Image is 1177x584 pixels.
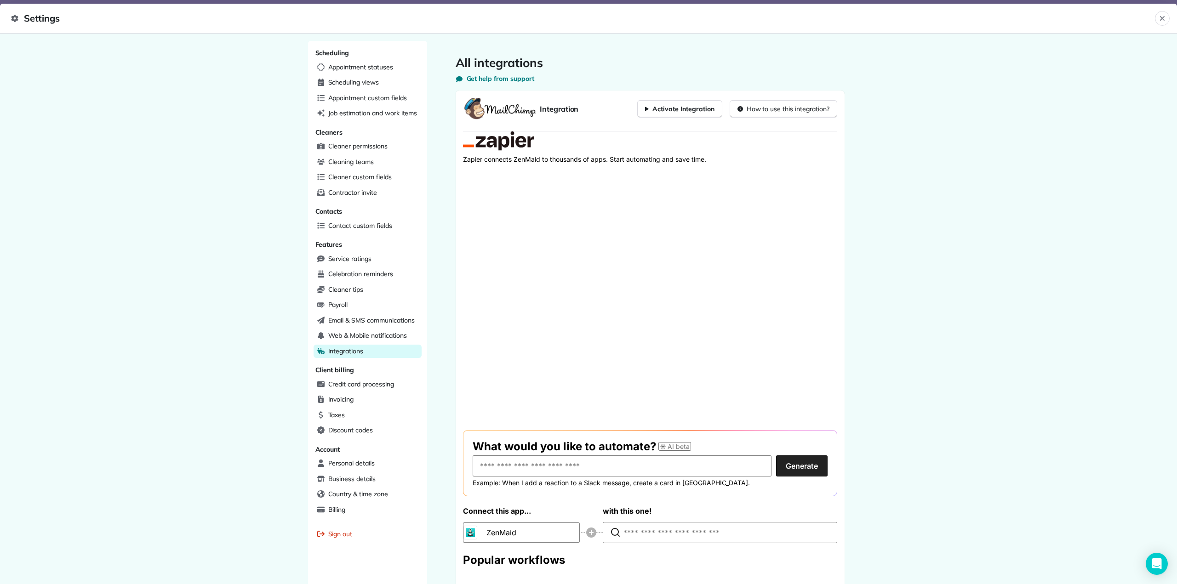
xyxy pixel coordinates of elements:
span: Invoicing [328,395,354,404]
div: Open Intercom Messenger [1146,553,1168,575]
span: Sign out [328,529,353,539]
a: Taxes [314,408,422,422]
a: Credit card processing [314,378,422,391]
span: Settings [11,11,1155,26]
span: Web & Mobile notifications [328,331,407,340]
span: Contact custom fields [328,221,392,230]
a: Payroll [314,298,422,312]
span: Account [315,445,340,454]
img: mailchimp-logo-DdAg-MmV.png [463,98,536,120]
a: Celebration reminders [314,267,422,281]
span: Service ratings [328,254,371,263]
span: Cleaner custom fields [328,172,392,181]
a: Appointment statuses [314,61,422,74]
span: Client billing [315,366,354,374]
span: Job estimation and work items [328,108,417,118]
span: Email & SMS communications [328,316,415,325]
span: Appointment custom fields [328,93,407,102]
span: Get help from support [467,74,534,83]
span: Cleaner tips [328,285,364,294]
a: Email & SMS communications [314,314,422,328]
a: Country & time zone [314,488,422,501]
span: Discount codes [328,425,373,435]
button: How to use this integration? [730,100,837,118]
a: Billing [314,503,422,517]
span: Payroll [328,300,348,309]
a: Integrations [314,345,422,358]
span: Cleaning teams [328,157,374,166]
span: Cleaners [315,128,343,136]
div: Activate Integration [645,104,714,113]
a: Cleaner tips [314,283,422,297]
span: Country & time zone [328,489,388,499]
a: Web & Mobile notifications [314,329,422,343]
a: Service ratings [314,252,422,266]
a: Personal details [314,457,422,471]
a: Sign out [314,527,422,541]
span: Personal details [328,459,375,468]
span: Billing [328,505,346,514]
span: Cleaner permissions [328,142,388,151]
span: Scheduling [315,49,349,57]
a: Contact custom fields [314,219,422,233]
span: Business details [328,474,376,483]
a: Scheduling views [314,76,422,90]
a: Business details [314,472,422,486]
h1: All integrations [456,56,845,70]
a: Cleaning teams [314,155,422,169]
a: Job estimation and work items [314,107,422,120]
button: Get help from support [456,74,534,83]
span: Taxes [328,410,345,420]
a: Invoicing [314,393,422,407]
a: Contractor invite [314,186,422,200]
span: Contacts [315,207,343,215]
button: Close [1155,11,1170,26]
a: Cleaner permissions [314,140,422,153]
a: Cleaner custom fields [314,170,422,184]
span: Credit card processing [328,380,394,389]
span: Integrations [328,346,364,356]
a: Discount codes [314,424,422,437]
span: How to use this integration? [747,104,829,113]
span: Scheduling views [328,78,379,87]
a: Appointment custom fields [314,91,422,105]
button: Activate Integration [637,100,722,118]
span: Integration [540,103,579,114]
span: Appointment statuses [328,62,393,72]
span: Celebration reminders [328,269,393,278]
span: Features [315,240,343,249]
span: Contractor invite [328,188,377,197]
